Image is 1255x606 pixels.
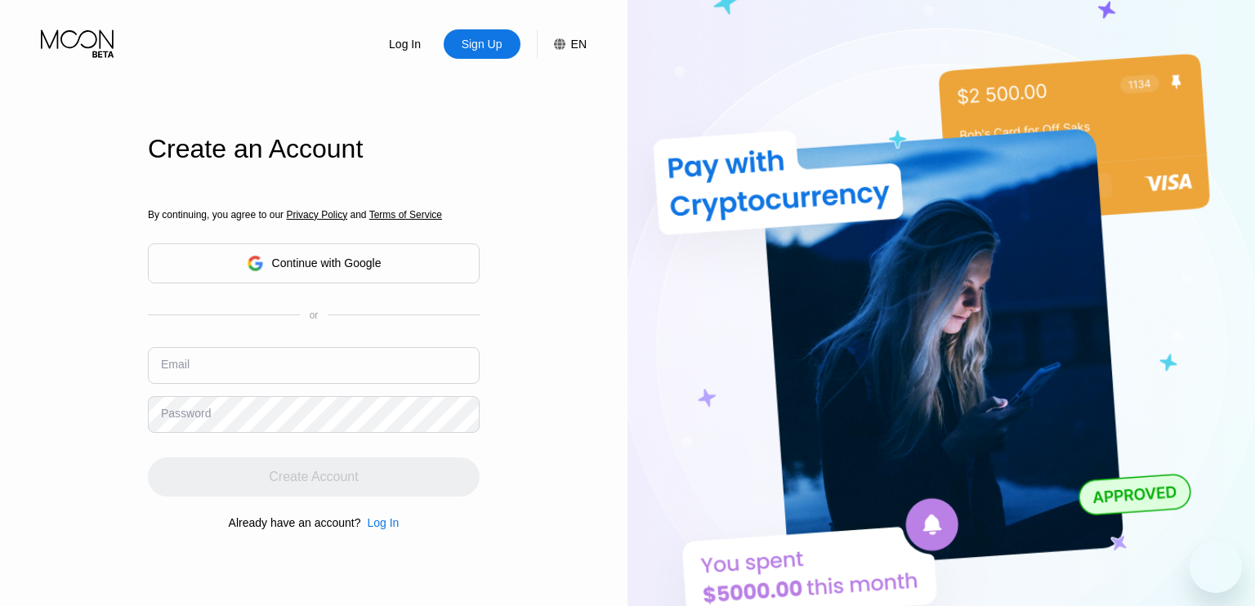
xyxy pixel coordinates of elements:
div: Continue with Google [148,243,480,283]
span: Privacy Policy [286,209,347,221]
div: Sign Up [460,36,504,52]
div: Create an Account [148,134,480,164]
div: Log In [367,29,444,59]
span: and [347,209,369,221]
div: Log In [360,516,399,529]
div: Already have an account? [229,516,361,529]
div: Email [161,358,190,371]
span: Terms of Service [369,209,442,221]
div: Continue with Google [272,256,382,270]
div: Log In [367,516,399,529]
div: EN [537,29,587,59]
div: Password [161,407,211,420]
iframe: Button to launch messaging window [1190,541,1242,593]
div: or [310,310,319,321]
div: Sign Up [444,29,520,59]
div: EN [571,38,587,51]
div: By continuing, you agree to our [148,209,480,221]
div: Log In [387,36,422,52]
